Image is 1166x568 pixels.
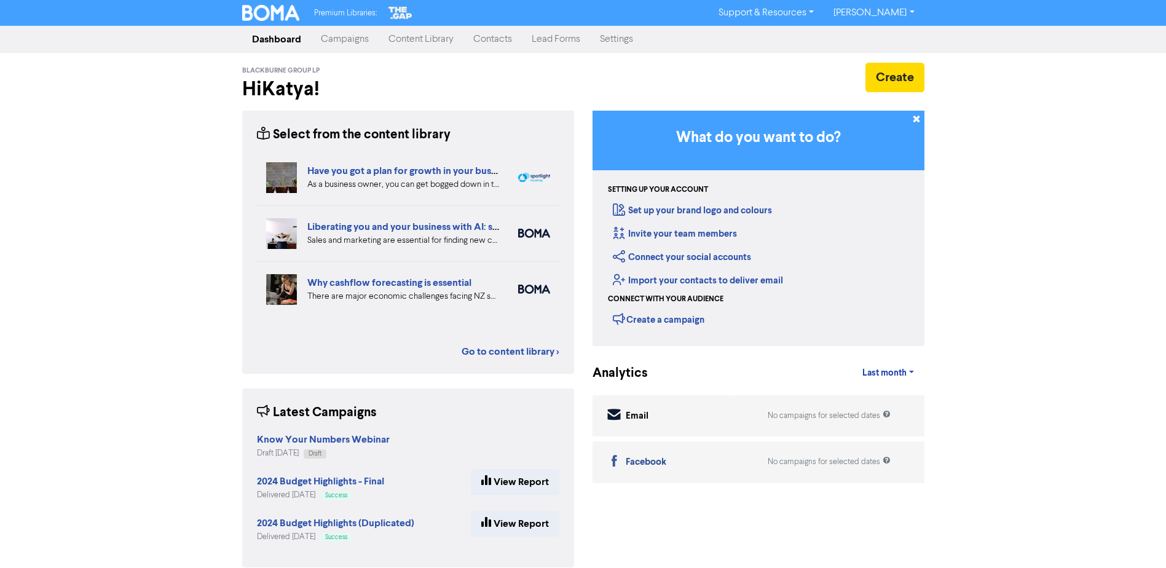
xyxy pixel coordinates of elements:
[862,368,907,379] span: Last month
[307,178,500,191] div: As a business owner, you can get bogged down in the demands of day-to-day business. We can help b...
[257,435,390,445] a: Know Your Numbers Webinar
[379,27,463,52] a: Content Library
[242,77,574,101] h2: Hi Katya !
[518,285,550,294] img: boma
[709,3,824,23] a: Support & Resources
[608,294,723,305] div: Connect with your audience
[257,125,451,144] div: Select from the content library
[307,221,574,233] a: Liberating you and your business with AI: sales and marketing
[613,310,704,328] div: Create a campaign
[307,277,471,289] a: Why cashflow forecasting is essential
[518,173,550,183] img: spotlight
[608,184,708,195] div: Setting up your account
[309,451,321,457] span: Draft
[242,27,311,52] a: Dashboard
[613,228,737,240] a: Invite your team members
[257,477,384,487] a: 2024 Budget Highlights - Final
[518,229,550,238] img: boma
[311,27,379,52] a: Campaigns
[626,456,666,470] div: Facebook
[853,361,924,385] a: Last month
[325,492,347,499] span: Success
[593,364,632,383] div: Analytics
[257,519,414,529] a: 2024 Budget Highlights (Duplicated)
[471,511,559,537] a: View Report
[257,517,414,529] strong: 2024 Budget Highlights (Duplicated)
[307,165,518,177] a: Have you got a plan for growth in your business?
[257,489,384,501] div: Delivered [DATE]
[325,534,347,540] span: Success
[307,290,500,303] div: There are major economic challenges facing NZ small business. How can detailed cashflow forecasti...
[257,403,377,422] div: Latest Campaigns
[387,5,414,21] img: The Gap
[463,27,522,52] a: Contacts
[768,456,891,468] div: No campaigns for selected dates
[626,409,648,424] div: Email
[611,129,906,147] h3: What do you want to do?
[471,469,559,495] a: View Report
[824,3,924,23] a: [PERSON_NAME]
[242,66,320,75] span: Blackburne Group LP
[257,433,390,446] strong: Know Your Numbers Webinar
[257,475,384,487] strong: 2024 Budget Highlights - Final
[462,344,559,359] a: Go to content library >
[257,531,414,543] div: Delivered [DATE]
[242,5,300,21] img: BOMA Logo
[613,275,783,286] a: Import your contacts to deliver email
[865,63,924,92] button: Create
[314,9,377,17] span: Premium Libraries:
[593,111,924,346] div: Getting Started in BOMA
[613,251,751,263] a: Connect your social accounts
[590,27,643,52] a: Settings
[768,410,891,422] div: No campaigns for selected dates
[257,448,390,459] div: Draft [DATE]
[522,27,590,52] a: Lead Forms
[613,205,772,216] a: Set up your brand logo and colours
[1105,509,1166,568] iframe: Chat Widget
[307,234,500,247] div: Sales and marketing are essential for finding new customers but eat into your business time. We e...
